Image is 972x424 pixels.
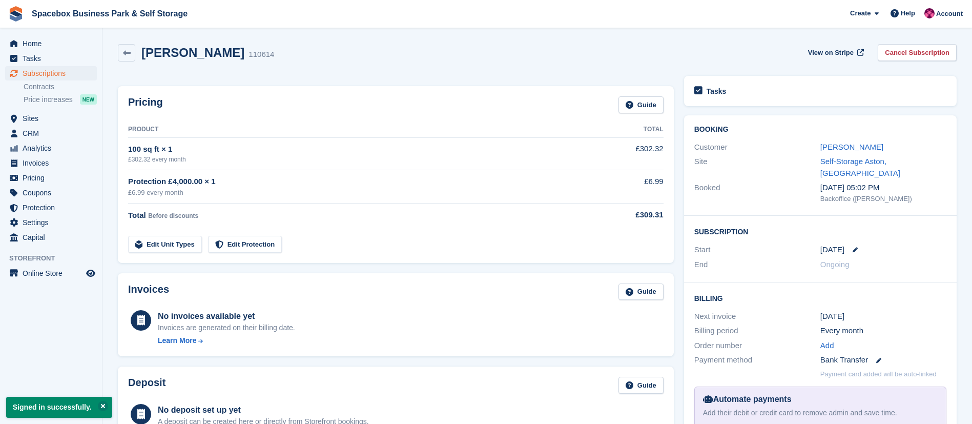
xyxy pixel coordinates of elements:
[694,142,820,153] div: Customer
[694,156,820,179] div: Site
[23,266,84,280] span: Online Store
[128,211,146,219] span: Total
[707,87,727,96] h2: Tasks
[820,194,946,204] div: Backoffice ([PERSON_NAME])
[23,186,84,200] span: Coupons
[618,284,664,300] a: Guide
[24,94,97,105] a: Price increases NEW
[23,230,84,245] span: Capital
[820,244,844,256] time: 2025-10-23 00:00:00 UTC
[5,266,97,280] a: menu
[5,51,97,66] a: menu
[128,188,582,198] div: £6.99 every month
[158,310,295,322] div: No invoices available yet
[128,176,582,188] div: Protection £4,000.00 × 1
[141,46,244,59] h2: [PERSON_NAME]
[23,51,84,66] span: Tasks
[85,267,97,279] a: Preview store
[820,157,900,177] a: Self-Storage Aston, [GEOGRAPHIC_DATA]
[249,49,274,60] div: 110614
[694,182,820,204] div: Booked
[820,143,883,151] a: [PERSON_NAME]
[128,284,169,300] h2: Invoices
[820,369,937,379] p: Payment card added will be auto-linked
[128,96,163,113] h2: Pricing
[694,293,946,303] h2: Billing
[158,322,295,333] div: Invoices are generated on their billing date.
[694,354,820,366] div: Payment method
[128,122,582,138] th: Product
[5,36,97,51] a: menu
[5,141,97,155] a: menu
[694,259,820,271] div: End
[850,8,871,18] span: Create
[158,335,295,346] a: Learn More
[23,156,84,170] span: Invoices
[618,377,664,394] a: Guide
[23,66,84,80] span: Subscriptions
[820,340,834,352] a: Add
[23,215,84,230] span: Settings
[878,44,957,61] a: Cancel Subscription
[128,377,166,394] h2: Deposit
[208,236,282,253] a: Edit Protection
[23,36,84,51] span: Home
[24,95,73,105] span: Price increases
[6,397,112,418] p: Signed in successfully.
[820,311,946,322] div: [DATE]
[820,325,946,337] div: Every month
[820,182,946,194] div: [DATE] 05:02 PM
[128,144,582,155] div: 100 sq ft × 1
[23,126,84,140] span: CRM
[5,171,97,185] a: menu
[694,226,946,236] h2: Subscription
[5,111,97,126] a: menu
[582,122,664,138] th: Total
[158,335,196,346] div: Learn More
[148,212,198,219] span: Before discounts
[703,408,938,418] div: Add their debit or credit card to remove admin and save time.
[5,215,97,230] a: menu
[158,404,369,416] div: No deposit set up yet
[582,170,664,204] td: £6.99
[5,66,97,80] a: menu
[924,8,935,18] img: Avishka Chauhan
[23,111,84,126] span: Sites
[703,393,938,406] div: Automate payments
[23,171,84,185] span: Pricing
[28,5,192,22] a: Spacebox Business Park & Self Storage
[901,8,915,18] span: Help
[5,200,97,215] a: menu
[694,325,820,337] div: Billing period
[694,244,820,256] div: Start
[5,186,97,200] a: menu
[23,141,84,155] span: Analytics
[5,156,97,170] a: menu
[694,340,820,352] div: Order number
[618,96,664,113] a: Guide
[128,155,582,164] div: £302.32 every month
[808,48,854,58] span: View on Stripe
[804,44,866,61] a: View on Stripe
[128,236,202,253] a: Edit Unit Types
[9,253,102,264] span: Storefront
[23,200,84,215] span: Protection
[24,82,97,92] a: Contracts
[5,126,97,140] a: menu
[694,311,820,322] div: Next invoice
[8,6,24,22] img: stora-icon-8386f47178a22dfd0bd8f6a31ec36ba5ce8667c1dd55bd0f319d3a0aa187defe.svg
[5,230,97,245] a: menu
[820,260,850,269] span: Ongoing
[936,9,963,19] span: Account
[820,354,946,366] div: Bank Transfer
[582,209,664,221] div: £309.31
[582,137,664,170] td: £302.32
[694,126,946,134] h2: Booking
[80,94,97,105] div: NEW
